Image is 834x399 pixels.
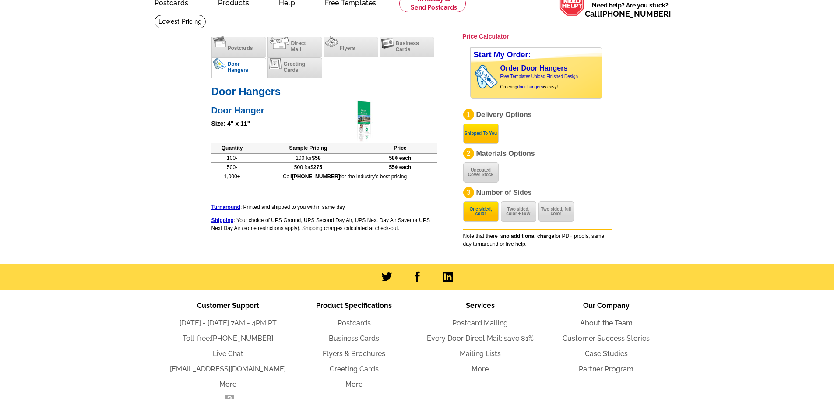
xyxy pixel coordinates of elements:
span: 58¢ each [389,155,411,161]
div: 3 [463,187,474,198]
a: [PHONE_NUMBER] [211,334,273,343]
a: door hangers [517,85,543,89]
span: Need help? Are you stuck? [585,1,676,18]
a: Case Studies [585,350,628,358]
th: Quantity [211,143,253,154]
span: Flyers [340,45,355,51]
span: Direct Mail [291,40,306,53]
p: : Your choice of UPS Ground, UPS Second Day Air, UPS Next Day Air Saver or UPS Next Day Air (some... [211,216,437,232]
a: Business Cards [329,334,379,343]
th: Sample Pricing [253,143,363,154]
td: Call for the industry's best pricing [253,172,437,181]
b: [PHONE_NUMBER] [292,173,340,180]
a: More [345,380,362,388]
th: Price [363,143,436,154]
a: Mailing Lists [460,350,501,358]
img: flyers.png [325,36,338,47]
a: Free Templates [500,74,531,79]
p: : Printed and shipped to you within same day. [211,203,437,211]
td: 100 for [253,153,363,162]
a: [EMAIL_ADDRESS][DOMAIN_NAME] [170,365,286,373]
span: | Ordering is easy! [500,74,578,89]
a: More [472,365,489,373]
a: Flyers & Brochures [323,350,385,358]
span: $58 [312,155,321,161]
span: Materials Options [476,150,535,157]
td: 1,000+ [211,172,253,181]
span: Door Hangers [228,61,249,73]
a: Postcards [338,319,371,327]
span: Our Company [583,301,630,310]
td: 500 for [253,162,363,172]
a: Upload Finished Design [531,74,578,79]
h2: Door Hanger [211,103,437,116]
div: 1 [463,109,474,120]
a: Price Calculator [462,32,509,40]
h1: Door Hangers [211,87,437,96]
div: 2 [463,148,474,159]
span: Delivery Options [476,111,532,118]
a: Live Chat [213,350,243,358]
span: Greeting Cards [284,61,305,73]
a: About the Team [580,319,633,327]
a: Partner Program [579,365,633,373]
img: directmail.png [269,37,289,49]
a: Shipping [211,217,234,223]
td: 100- [211,153,253,162]
button: Two sided, full color [538,201,574,222]
span: Customer Support [197,301,259,310]
img: greetingcards.png [269,58,282,69]
button: Shipped To You [463,124,499,144]
a: [PHONE_NUMBER] [600,9,671,18]
a: Every Door Direct Mail: save 81% [427,334,534,343]
span: Services [466,301,495,310]
button: Two sided, color + B/W [501,201,536,222]
img: postcards.png [213,36,226,47]
span: $275 [310,164,322,170]
a: Greeting Cards [330,365,379,373]
img: background image for door hangers arrow [471,62,478,91]
div: Start My Order: [471,48,602,62]
a: More [219,380,236,388]
span: 55¢ each [389,164,411,170]
a: Postcard Mailing [452,319,508,327]
td: 500- [211,162,253,172]
a: Turnaround [211,204,240,210]
span: Product Specifications [316,301,392,310]
button: One sided, color [463,201,499,222]
a: Customer Success Stories [563,334,650,343]
span: Business Cards [396,40,419,53]
li: [DATE] - [DATE] 7AM - 4PM PT [165,318,291,328]
div: Size: 4" x 11" [211,119,437,128]
div: Note that there is for PDF proofs, same day turnaround or live help. [463,229,612,248]
button: Uncoated Cover Stock [463,162,499,183]
a: Order Door Hangers [500,64,568,72]
li: Toll-free: [165,333,291,344]
span: Number of Sides [476,189,532,196]
b: no additional charge [503,233,554,239]
img: businesscards.png [381,38,394,49]
img: door hanger swinging on a residential doorknob [473,62,504,91]
span: Postcards [228,45,253,51]
img: doorhangers_c.png [213,58,226,69]
span: Call [585,9,671,18]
